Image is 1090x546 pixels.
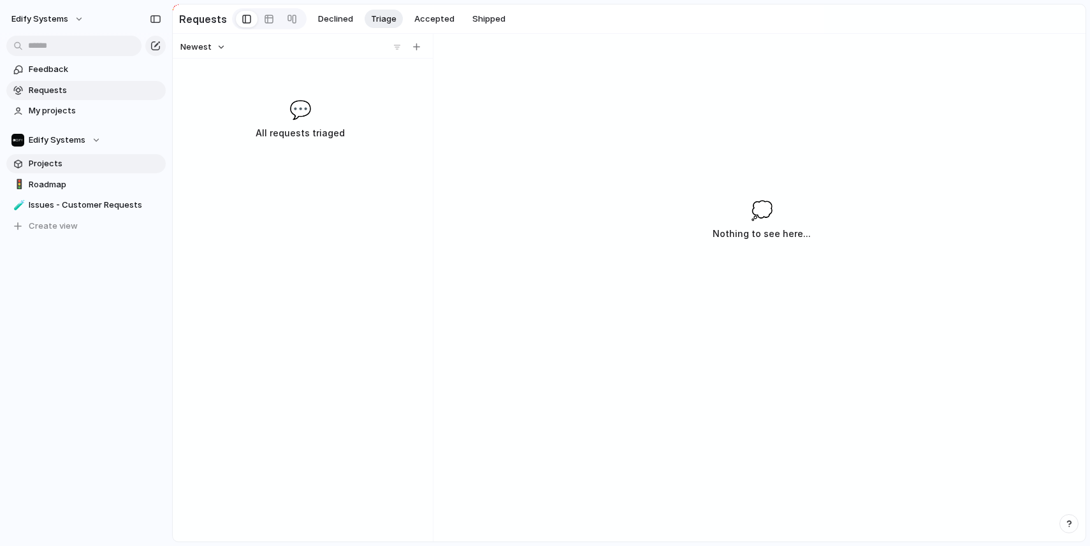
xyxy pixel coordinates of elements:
[6,81,166,100] a: Requests
[11,13,68,25] span: Edify Systems
[751,197,773,224] span: 💭
[13,198,22,213] div: 🧪
[29,104,161,117] span: My projects
[29,134,85,147] span: Edify Systems
[29,84,161,97] span: Requests
[203,126,398,141] h3: All requests triaged
[466,10,512,29] button: Shipped
[29,220,78,233] span: Create view
[11,178,24,191] button: 🚦
[6,131,166,150] button: Edify Systems
[472,13,505,25] span: Shipped
[179,11,227,27] h2: Requests
[6,154,166,173] a: Projects
[29,199,161,212] span: Issues - Customer Requests
[11,199,24,212] button: 🧪
[29,157,161,170] span: Projects
[29,63,161,76] span: Feedback
[180,41,212,54] span: Newest
[6,175,166,194] a: 🚦Roadmap
[371,13,396,25] span: Triage
[178,39,228,55] button: Newest
[6,101,166,120] a: My projects
[365,10,403,29] button: Triage
[289,96,312,123] span: 💬
[6,9,91,29] button: Edify Systems
[6,217,166,236] button: Create view
[13,177,22,192] div: 🚦
[408,10,461,29] button: Accepted
[318,13,353,25] span: Declined
[312,10,360,29] button: Declined
[6,60,166,79] a: Feedback
[713,226,811,241] h3: Nothing to see here...
[6,196,166,215] a: 🧪Issues - Customer Requests
[29,178,161,191] span: Roadmap
[414,13,454,25] span: Accepted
